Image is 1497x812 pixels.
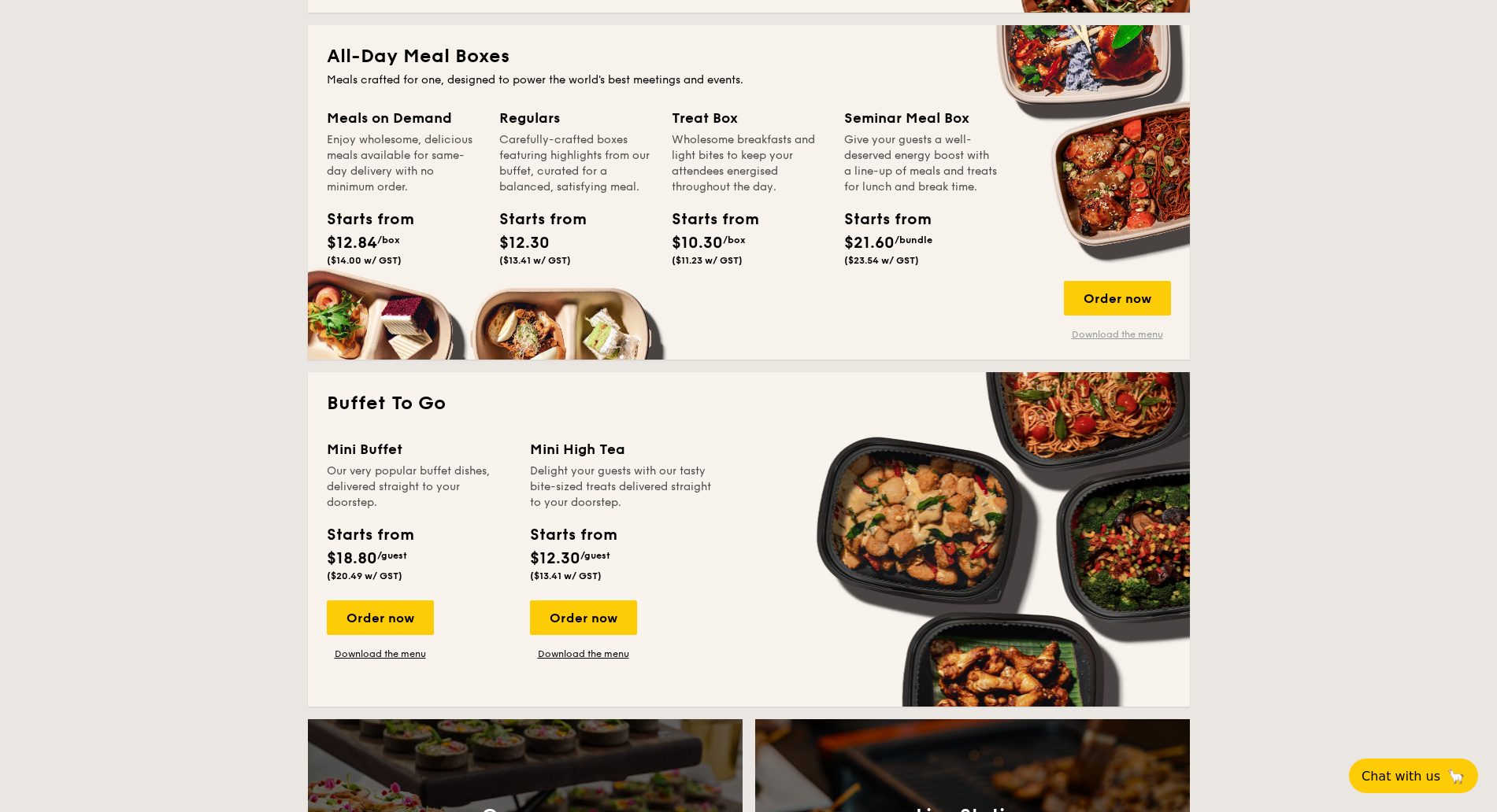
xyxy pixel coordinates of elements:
div: Delight your guests with our tasty bite-sized treats delivered straight to your doorstep. [530,463,714,511]
span: $12.84 [327,234,377,253]
span: ($14.00 w/ GST) [327,255,402,266]
span: /box [377,234,400,245]
span: ($20.49 w/ GST) [327,570,402,581]
span: $10.30 [672,234,723,253]
span: ($13.41 w/ GST) [530,570,602,581]
span: /bundle [895,234,932,245]
div: Starts from [327,208,398,231]
div: Mini Buffet [327,438,511,460]
div: Regulars [499,107,653,129]
div: Treat Box [672,107,825,129]
div: Enjoy wholesome, delicious meals available for same-day delivery with no minimum order. [327,132,480,195]
span: /box [723,234,746,245]
a: Download the menu [327,648,434,660]
div: Order now [327,600,434,635]
div: Our very popular buffet dishes, delivered straight to your doorstep. [327,463,511,511]
div: Starts from [327,523,413,547]
div: Meals crafted for one, designed to power the world's best meetings and events. [327,72,1171,88]
span: $21.60 [844,234,895,253]
div: Starts from [499,208,570,231]
a: Download the menu [530,648,637,660]
span: Chat with us [1362,769,1440,784]
div: Order now [1064,281,1171,316]
div: Wholesome breakfasts and light bites to keep your attendees energised throughout the day. [672,132,825,195]
h2: All-Day Meal Boxes [327,44,1171,69]
div: Starts from [530,523,616,547]
span: ($13.41 w/ GST) [499,255,571,266]
a: Download the menu [1064,328,1171,341]
div: Order now [530,600,637,635]
div: Carefully-crafted boxes featuring highlights from our buffet, curated for a balanced, satisfying ... [499,132,653,195]
div: Mini High Tea [530,438,714,460]
button: Chat with us🦙 [1349,758,1478,793]
div: Starts from [672,208,743,231]
div: Seminar Meal Box [844,107,998,129]
div: Starts from [844,208,915,231]
span: $12.30 [530,549,580,568]
span: $18.80 [327,549,377,568]
div: Meals on Demand [327,107,480,129]
span: ($11.23 w/ GST) [672,255,743,266]
span: $12.30 [499,234,550,253]
span: ($23.54 w/ GST) [844,255,919,266]
span: 🦙 [1447,767,1466,785]
h2: Buffet To Go [327,391,1171,416]
span: /guest [580,550,610,561]
div: Give your guests a well-deserved energy boost with a line-up of meals and treats for lunch and br... [844,132,998,195]
span: /guest [377,550,407,561]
